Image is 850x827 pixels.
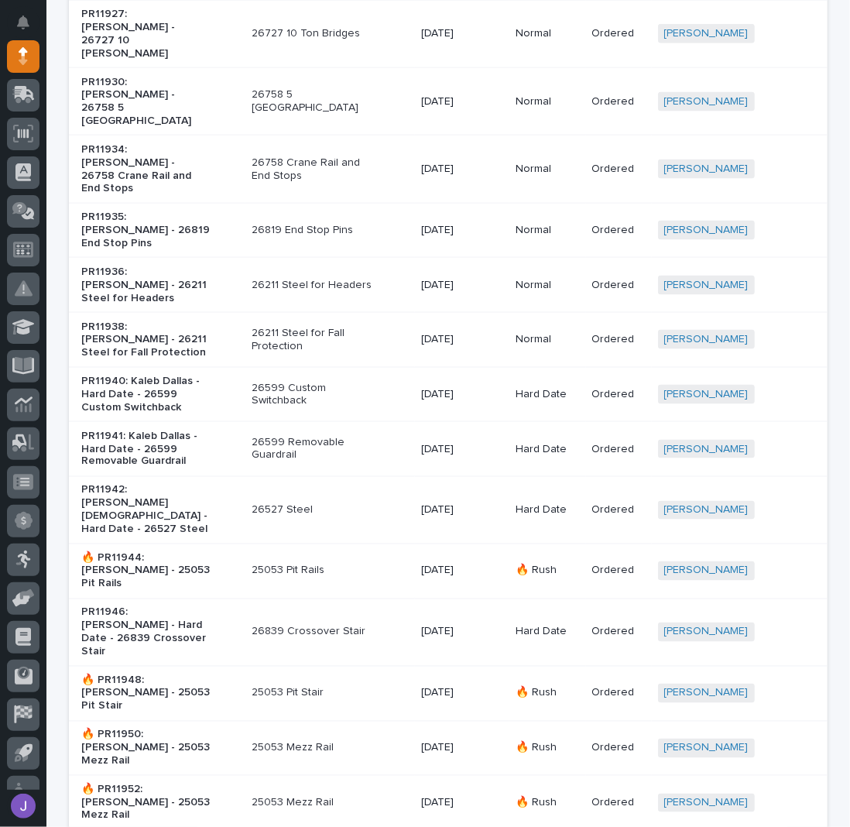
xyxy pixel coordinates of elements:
[516,797,579,810] p: 🔥 Rush
[664,443,749,456] a: [PERSON_NAME]
[516,224,579,237] p: Normal
[592,95,646,108] p: Ordered
[516,333,579,346] p: Normal
[69,203,828,258] tr: PR11935: [PERSON_NAME] - 26819 End Stop Pins26819 End Stop Pins[DATE]NormalOrdered[PERSON_NAME]
[421,27,503,40] p: [DATE]
[69,721,828,776] tr: 🔥 PR11950: [PERSON_NAME] - 25053 Mezz Rail25053 Mezz Rail[DATE]🔥 RushOrdered[PERSON_NAME]
[592,388,646,401] p: Ordered
[592,626,646,639] p: Ordered
[81,143,211,195] p: PR11934: [PERSON_NAME] - 26758 Crane Rail and End Stops
[664,95,749,108] a: [PERSON_NAME]
[69,258,828,313] tr: PR11936: [PERSON_NAME] - 26211 Steel for Headers26211 Steel for Headers[DATE]NormalOrdered[PERSON...
[664,626,749,639] a: [PERSON_NAME]
[664,333,749,346] a: [PERSON_NAME]
[7,6,39,39] button: Notifications
[516,27,579,40] p: Normal
[516,279,579,292] p: Normal
[664,797,749,810] a: [PERSON_NAME]
[252,382,381,408] p: 26599 Custom Switchback
[421,224,503,237] p: [DATE]
[69,667,828,722] tr: 🔥 PR11948: [PERSON_NAME] - 25053 Pit Stair25053 Pit Stair[DATE]🔥 RushOrdered[PERSON_NAME]
[664,504,749,517] a: [PERSON_NAME]
[592,797,646,810] p: Ordered
[69,367,828,422] tr: PR11940: Kaleb Dallas - Hard Date - 26599 Custom Switchback26599 Custom Switchback[DATE]Hard Date...
[81,266,211,304] p: PR11936: [PERSON_NAME] - 26211 Steel for Headers
[664,564,749,578] a: [PERSON_NAME]
[421,687,503,700] p: [DATE]
[252,224,381,237] p: 26819 End Stop Pins
[81,8,211,60] p: PR11927: [PERSON_NAME] - 26727 10 [PERSON_NAME]
[516,443,579,456] p: Hard Date
[664,163,749,176] a: [PERSON_NAME]
[81,784,211,822] p: 🔥 PR11952: [PERSON_NAME] - 25053 Mezz Rail
[81,606,211,658] p: PR11946: [PERSON_NAME] - Hard Date - 26839 Crossover Stair
[592,504,646,517] p: Ordered
[421,443,503,456] p: [DATE]
[69,136,828,203] tr: PR11934: [PERSON_NAME] - 26758 Crane Rail and End Stops26758 Crane Rail and End Stops[DATE]Normal...
[516,626,579,639] p: Hard Date
[252,156,381,183] p: 26758 Crane Rail and End Stops
[421,388,503,401] p: [DATE]
[664,27,749,40] a: [PERSON_NAME]
[19,15,39,40] div: Notifications
[421,742,503,755] p: [DATE]
[664,279,749,292] a: [PERSON_NAME]
[69,599,828,666] tr: PR11946: [PERSON_NAME] - Hard Date - 26839 Crossover Stair26839 Crossover Stair[DATE]Hard DateOrd...
[81,729,211,767] p: 🔥 PR11950: [PERSON_NAME] - 25053 Mezz Rail
[592,742,646,755] p: Ordered
[592,564,646,578] p: Ordered
[664,224,749,237] a: [PERSON_NAME]
[81,321,211,359] p: PR11938: [PERSON_NAME] - 26211 Steel for Fall Protection
[81,484,211,536] p: PR11942: [PERSON_NAME][DEMOGRAPHIC_DATA] - Hard Date - 26527 Steel
[421,163,503,176] p: [DATE]
[421,626,503,639] p: [DATE]
[516,742,579,755] p: 🔥 Rush
[516,564,579,578] p: 🔥 Rush
[252,742,381,755] p: 25053 Mezz Rail
[252,279,381,292] p: 26211 Steel for Headers
[664,687,749,700] a: [PERSON_NAME]
[592,687,646,700] p: Ordered
[516,163,579,176] p: Normal
[592,27,646,40] p: Ordered
[592,279,646,292] p: Ordered
[252,436,381,462] p: 26599 Removable Guardrail
[81,552,211,591] p: 🔥 PR11944: [PERSON_NAME] - 25053 Pit Rails
[81,211,211,249] p: PR11935: [PERSON_NAME] - 26819 End Stop Pins
[516,687,579,700] p: 🔥 Rush
[81,76,211,128] p: PR11930: [PERSON_NAME] - 26758 5 [GEOGRAPHIC_DATA]
[421,333,503,346] p: [DATE]
[592,163,646,176] p: Ordered
[69,544,828,599] tr: 🔥 PR11944: [PERSON_NAME] - 25053 Pit Rails25053 Pit Rails[DATE]🔥 RushOrdered[PERSON_NAME]
[252,687,381,700] p: 25053 Pit Stair
[252,564,381,578] p: 25053 Pit Rails
[252,88,381,115] p: 26758 5 [GEOGRAPHIC_DATA]
[69,312,828,367] tr: PR11938: [PERSON_NAME] - 26211 Steel for Fall Protection26211 Steel for Fall Protection[DATE]Norm...
[421,279,503,292] p: [DATE]
[69,422,828,477] tr: PR11941: Kaleb Dallas - Hard Date - 26599 Removable Guardrail26599 Removable Guardrail[DATE]Hard ...
[421,564,503,578] p: [DATE]
[252,626,381,639] p: 26839 Crossover Stair
[69,68,828,136] tr: PR11930: [PERSON_NAME] - 26758 5 [GEOGRAPHIC_DATA]26758 5 [GEOGRAPHIC_DATA][DATE]NormalOrdered[PE...
[421,797,503,810] p: [DATE]
[516,95,579,108] p: Normal
[421,95,503,108] p: [DATE]
[592,224,646,237] p: Ordered
[592,443,646,456] p: Ordered
[252,27,381,40] p: 26727 10 Ton Bridges
[516,504,579,517] p: Hard Date
[664,742,749,755] a: [PERSON_NAME]
[252,504,381,517] p: 26527 Steel
[81,375,211,413] p: PR11940: Kaleb Dallas - Hard Date - 26599 Custom Switchback
[664,388,749,401] a: [PERSON_NAME]
[81,674,211,713] p: 🔥 PR11948: [PERSON_NAME] - 25053 Pit Stair
[516,388,579,401] p: Hard Date
[421,504,503,517] p: [DATE]
[81,430,211,468] p: PR11941: Kaleb Dallas - Hard Date - 26599 Removable Guardrail
[252,327,381,353] p: 26211 Steel for Fall Protection
[592,333,646,346] p: Ordered
[252,797,381,810] p: 25053 Mezz Rail
[7,790,39,822] button: users-avatar
[69,476,828,544] tr: PR11942: [PERSON_NAME][DEMOGRAPHIC_DATA] - Hard Date - 26527 Steel26527 Steel[DATE]Hard DateOrder...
